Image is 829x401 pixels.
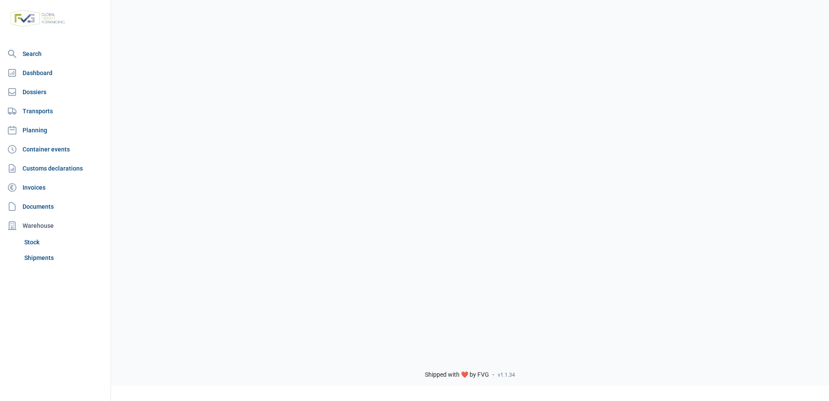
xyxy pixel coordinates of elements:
a: Documents [3,198,107,215]
span: v1.1.34 [498,371,515,378]
div: Warehouse [3,217,107,234]
a: Shipments [21,250,107,266]
a: Stock [21,234,107,250]
a: Invoices [3,179,107,196]
a: Planning [3,122,107,139]
a: Customs declarations [3,160,107,177]
a: Dashboard [3,64,107,82]
span: Shipped with ❤️ by FVG [425,371,489,379]
span: - [493,371,494,379]
a: Transports [3,102,107,120]
a: Dossiers [3,83,107,101]
a: Container events [3,141,107,158]
img: FVG - Global freight forwarding [7,7,69,30]
a: Search [3,45,107,62]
